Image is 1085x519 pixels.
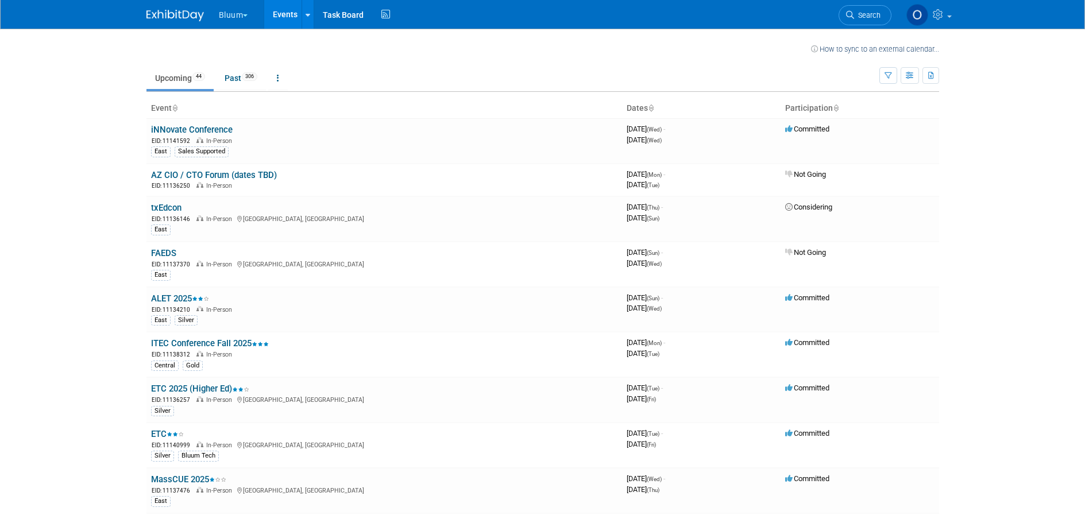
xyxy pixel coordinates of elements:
[661,384,663,392] span: -
[906,4,928,26] img: Olga Yuger
[151,406,174,416] div: Silver
[151,293,209,304] a: ALET 2025
[627,248,663,257] span: [DATE]
[663,125,665,133] span: -
[785,125,829,133] span: Committed
[152,183,195,189] span: EID: 11136250
[206,396,235,404] span: In-Person
[175,146,229,157] div: Sales Supported
[627,349,659,358] span: [DATE]
[152,487,195,494] span: EID: 11137476
[151,214,617,223] div: [GEOGRAPHIC_DATA], [GEOGRAPHIC_DATA]
[627,384,663,392] span: [DATE]
[206,351,235,358] span: In-Person
[811,45,939,53] a: How to sync to an external calendar...
[785,384,829,392] span: Committed
[151,429,184,439] a: ETC
[839,5,891,25] a: Search
[663,170,665,179] span: -
[647,204,659,211] span: (Thu)
[647,182,659,188] span: (Tue)
[661,203,663,211] span: -
[196,182,203,188] img: In-Person Event
[172,103,177,113] a: Sort by Event Name
[647,487,659,493] span: (Thu)
[627,170,665,179] span: [DATE]
[648,103,654,113] a: Sort by Start Date
[661,293,663,302] span: -
[785,338,829,347] span: Committed
[152,307,195,313] span: EID: 11134210
[151,474,226,485] a: MassCUE 2025
[206,182,235,189] span: In-Person
[647,172,662,178] span: (Mon)
[627,485,659,494] span: [DATE]
[627,474,665,483] span: [DATE]
[196,306,203,312] img: In-Person Event
[647,305,662,312] span: (Wed)
[627,394,656,403] span: [DATE]
[151,203,182,213] a: txEdcon
[206,137,235,145] span: In-Person
[627,259,662,268] span: [DATE]
[627,338,665,347] span: [DATE]
[206,261,235,268] span: In-Person
[196,487,203,493] img: In-Person Event
[854,11,881,20] span: Search
[661,429,663,437] span: -
[785,429,829,437] span: Committed
[152,261,195,268] span: EID: 11137370
[661,248,663,257] span: -
[647,441,656,448] span: (Fri)
[151,224,171,235] div: East
[647,215,659,222] span: (Sun)
[647,396,656,402] span: (Fri)
[151,361,179,371] div: Central
[151,315,171,326] div: East
[216,67,266,89] a: Past306
[151,384,249,394] a: ETC 2025 (Higher Ed)
[647,385,659,392] span: (Tue)
[146,10,204,21] img: ExhibitDay
[151,146,171,157] div: East
[152,138,195,144] span: EID: 11141592
[627,440,656,448] span: [DATE]
[627,203,663,211] span: [DATE]
[146,99,622,118] th: Event
[647,250,659,256] span: (Sun)
[196,351,203,357] img: In-Person Event
[647,261,662,267] span: (Wed)
[206,487,235,494] span: In-Person
[647,476,662,482] span: (Wed)
[663,338,665,347] span: -
[647,126,662,133] span: (Wed)
[206,441,235,449] span: In-Person
[647,340,662,346] span: (Mon)
[196,441,203,447] img: In-Person Event
[627,214,659,222] span: [DATE]
[151,248,176,258] a: FAEDS
[151,338,269,348] a: ITEC Conference Fall 2025
[152,397,195,403] span: EID: 11136257
[627,180,659,189] span: [DATE]
[151,440,617,450] div: [GEOGRAPHIC_DATA], [GEOGRAPHIC_DATA]
[627,429,663,437] span: [DATE]
[627,293,663,302] span: [DATE]
[151,270,171,280] div: East
[785,474,829,483] span: Committed
[206,306,235,313] span: In-Person
[196,137,203,143] img: In-Person Event
[175,315,198,326] div: Silver
[785,203,832,211] span: Considering
[647,137,662,144] span: (Wed)
[151,125,233,135] a: iNNovate Conference
[196,215,203,221] img: In-Person Event
[152,216,195,222] span: EID: 11136146
[627,135,662,144] span: [DATE]
[622,99,781,118] th: Dates
[242,72,257,81] span: 306
[627,125,665,133] span: [DATE]
[627,304,662,312] span: [DATE]
[151,451,174,461] div: Silver
[151,170,277,180] a: AZ CIO / CTO Forum (dates TBD)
